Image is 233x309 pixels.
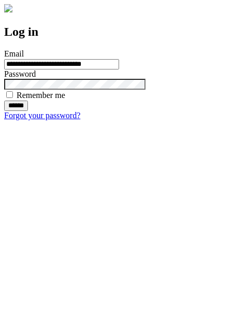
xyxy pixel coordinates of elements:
label: Remember me [17,91,65,100]
label: Email [4,49,24,58]
h2: Log in [4,25,229,39]
label: Password [4,69,36,78]
img: logo-4e3dc11c47720685a147b03b5a06dd966a58ff35d612b21f08c02c0306f2b779.png [4,4,12,12]
a: Forgot your password? [4,111,80,120]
